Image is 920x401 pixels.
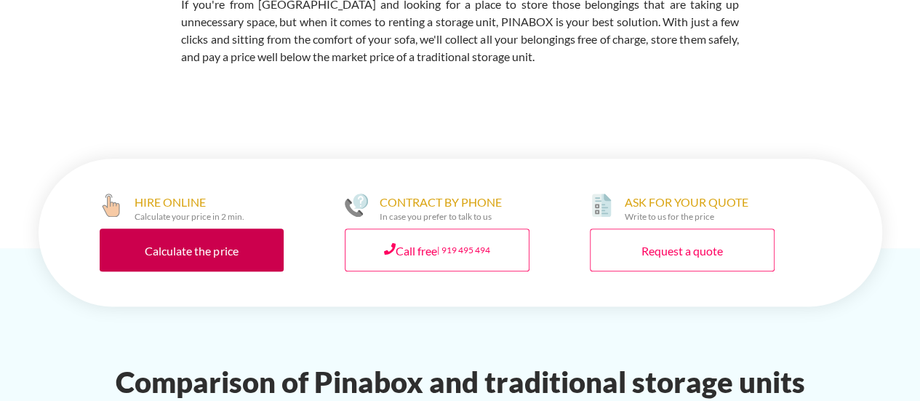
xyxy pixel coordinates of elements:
a: Calculate the price [100,229,284,271]
a: Request a quote [590,229,775,271]
font: Request a quote [641,244,723,258]
font: Call free [396,244,437,258]
font: ASK FOR YOUR QUOTE [625,195,748,209]
font: Calculate the price [145,244,238,258]
font: Write to us for the price [625,211,714,222]
font: Calculate your price in 2 min. [135,211,244,222]
div: Widget de chat [658,215,920,401]
font: Comparison of Pinabox and traditional storage units [116,365,805,400]
font: HIRE ONLINE [135,195,206,209]
iframe: Chat Widget [658,215,920,401]
font: CONTRACT BY PHONE [380,195,502,209]
a: Call free| 919 495 494 [345,229,529,271]
font: | 919 495 494 [437,245,490,255]
font: In case you prefer to talk to us [380,211,492,222]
